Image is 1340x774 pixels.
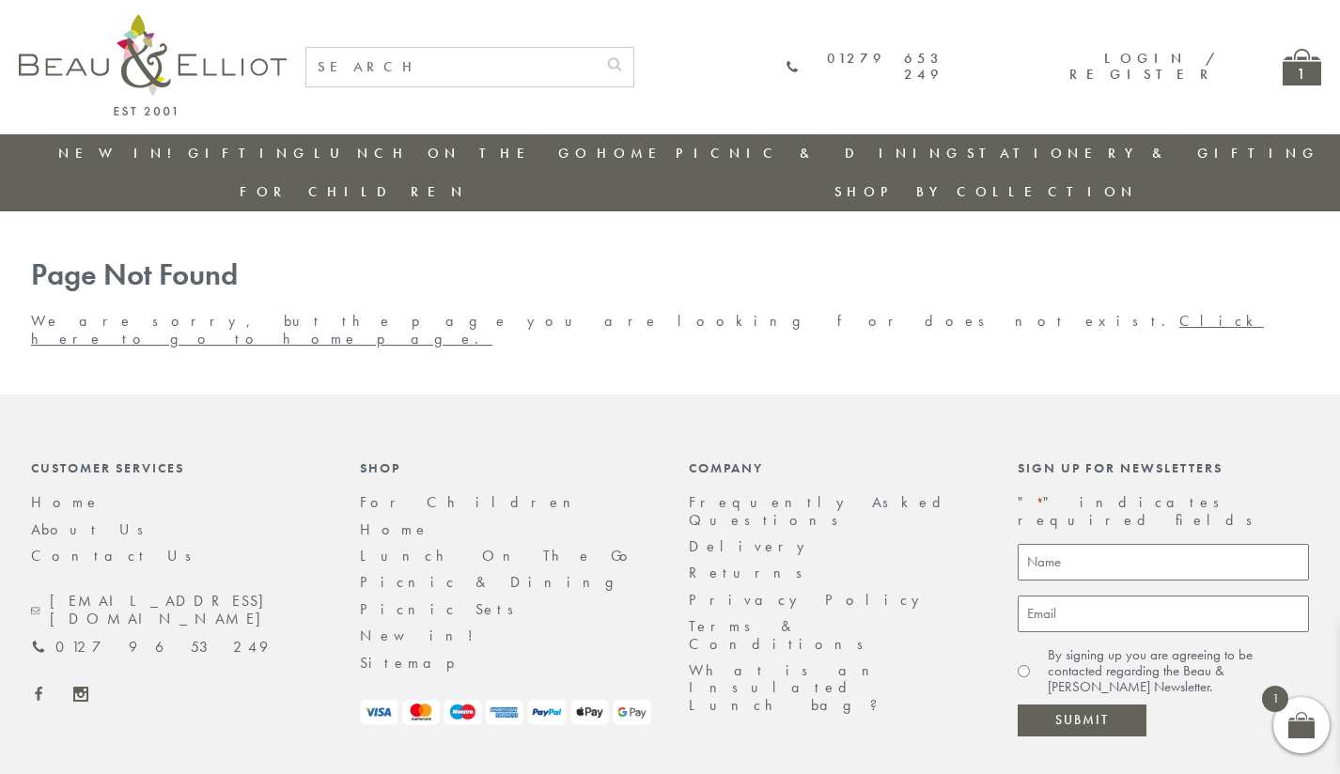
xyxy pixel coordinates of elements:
a: New in! [58,144,184,163]
a: Sitemap [360,653,480,673]
div: Shop [360,460,651,475]
h1: Page Not Found [31,258,1309,293]
a: Home [360,519,429,539]
a: Stationery & Gifting [967,144,1319,163]
a: Shop by collection [834,182,1138,201]
img: logo [19,14,287,116]
a: Picnic & Dining [360,572,632,592]
a: New in! [360,626,487,645]
a: Home [31,492,101,512]
a: Lunch On The Go [360,546,639,565]
input: Email [1018,596,1309,632]
a: [EMAIL_ADDRESS][DOMAIN_NAME] [31,593,322,627]
a: For Children [360,492,585,512]
div: We are sorry, but the page you are looking for does not exist. [12,258,1328,348]
a: Terms & Conditions [689,616,876,653]
a: Delivery [689,536,815,556]
a: Lunch On The Go [314,144,592,163]
div: Sign up for newsletters [1018,460,1309,475]
span: 1 [1262,686,1288,712]
a: 01279 653 249 [787,51,943,84]
a: Click here to go to home page. [31,311,1264,348]
input: Name [1018,544,1309,580]
a: 01279 653 249 [31,639,268,656]
a: 1 [1283,49,1321,85]
div: Company [689,460,980,475]
a: For Children [240,182,468,201]
a: Login / Register [1069,49,1217,84]
p: " " indicates required fields [1018,494,1309,529]
a: Returns [689,563,815,582]
img: payment-logos.png [360,700,651,725]
input: SEARCH [306,48,596,86]
label: By signing up you are agreeing to be contacted regarding the Beau & [PERSON_NAME] Newsletter. [1048,647,1309,696]
a: Contact Us [31,546,204,565]
div: Customer Services [31,460,322,475]
a: Picnic & Dining [676,144,963,163]
a: Privacy Policy [689,590,929,610]
input: Submit [1018,704,1146,736]
a: Gifting [188,144,310,163]
a: What is an Insulated Lunch bag? [689,660,893,715]
a: Home [597,144,672,163]
a: Picnic Sets [360,599,526,619]
a: Frequently Asked Questions [689,492,953,529]
a: About Us [31,519,156,539]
